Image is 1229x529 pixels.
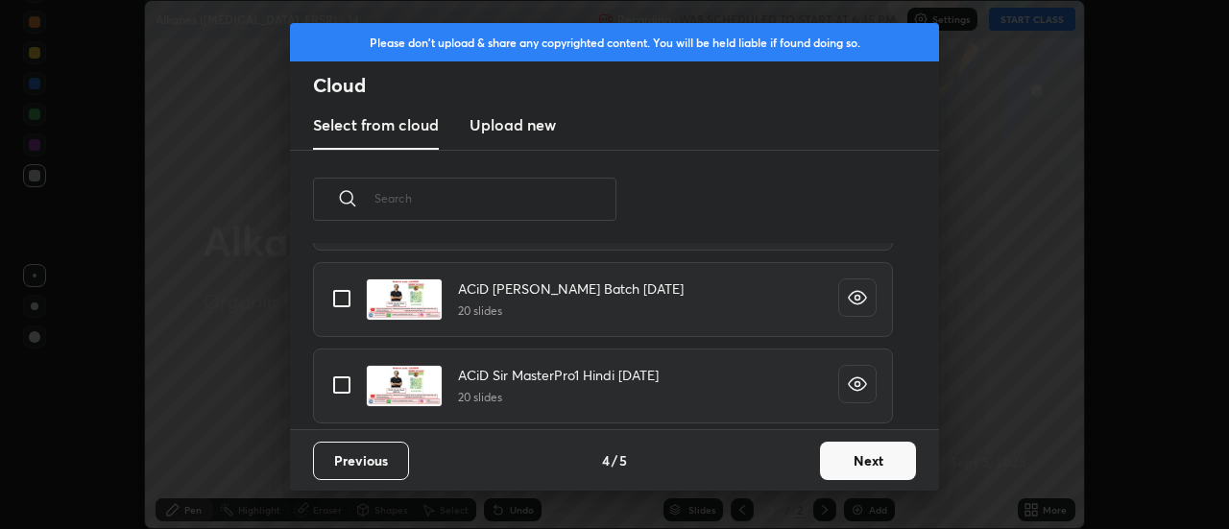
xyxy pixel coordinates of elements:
h4: 5 [619,450,627,470]
img: 1757075722TGJRVF.pdf [366,365,443,407]
h3: Upload new [470,113,556,136]
div: Please don't upload & share any copyrighted content. You will be held liable if found doing so. [290,23,939,61]
h5: 20 slides [458,389,659,406]
h4: ACiD Sir MasterPro1 Hindi [DATE] [458,365,659,385]
h4: / [612,450,617,470]
h3: Select from cloud [313,113,439,136]
h2: Cloud [313,73,939,98]
button: Previous [313,442,409,480]
input: Search [374,157,616,239]
img: 1757041097SH7E9V.pdf [366,278,443,321]
button: Next [820,442,916,480]
h5: 20 slides [458,302,684,320]
h4: ACiD [PERSON_NAME] Batch [DATE] [458,278,684,299]
h4: 4 [602,450,610,470]
div: grid [290,243,916,429]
